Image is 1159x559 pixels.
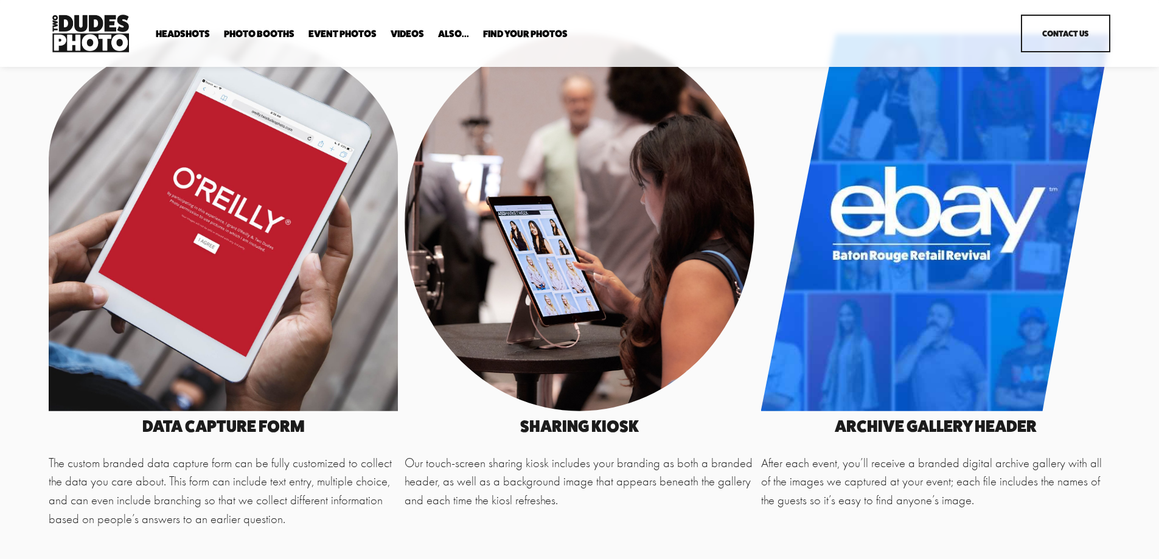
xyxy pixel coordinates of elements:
a: Event Photos [308,29,377,40]
img: Two Dudes Photo | Headshots, Portraits &amp; Photo Booths [49,12,133,55]
a: Contact Us [1021,15,1110,52]
a: folder dropdown [438,29,469,40]
p: The custom branded data capture form can be fully customized to collect the data you care about. ... [49,454,398,529]
a: folder dropdown [483,29,568,40]
p: Our touch-screen sharing kiosk includes your branding as both a branded header, as well as a back... [405,454,754,510]
a: folder dropdown [224,29,294,40]
h4: Data Capture Form [49,418,398,434]
a: folder dropdown [156,29,210,40]
a: Videos [391,29,424,40]
span: Photo Booths [224,29,294,39]
span: Headshots [156,29,210,39]
h4: Archive Gallery Header [761,418,1110,434]
span: Also... [438,29,469,39]
p: After each event, you’ll receive a branded digital archive gallery with all of the images we capt... [761,454,1110,510]
span: Find Your Photos [483,29,568,39]
h4: Sharing Kiosk [405,418,754,434]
